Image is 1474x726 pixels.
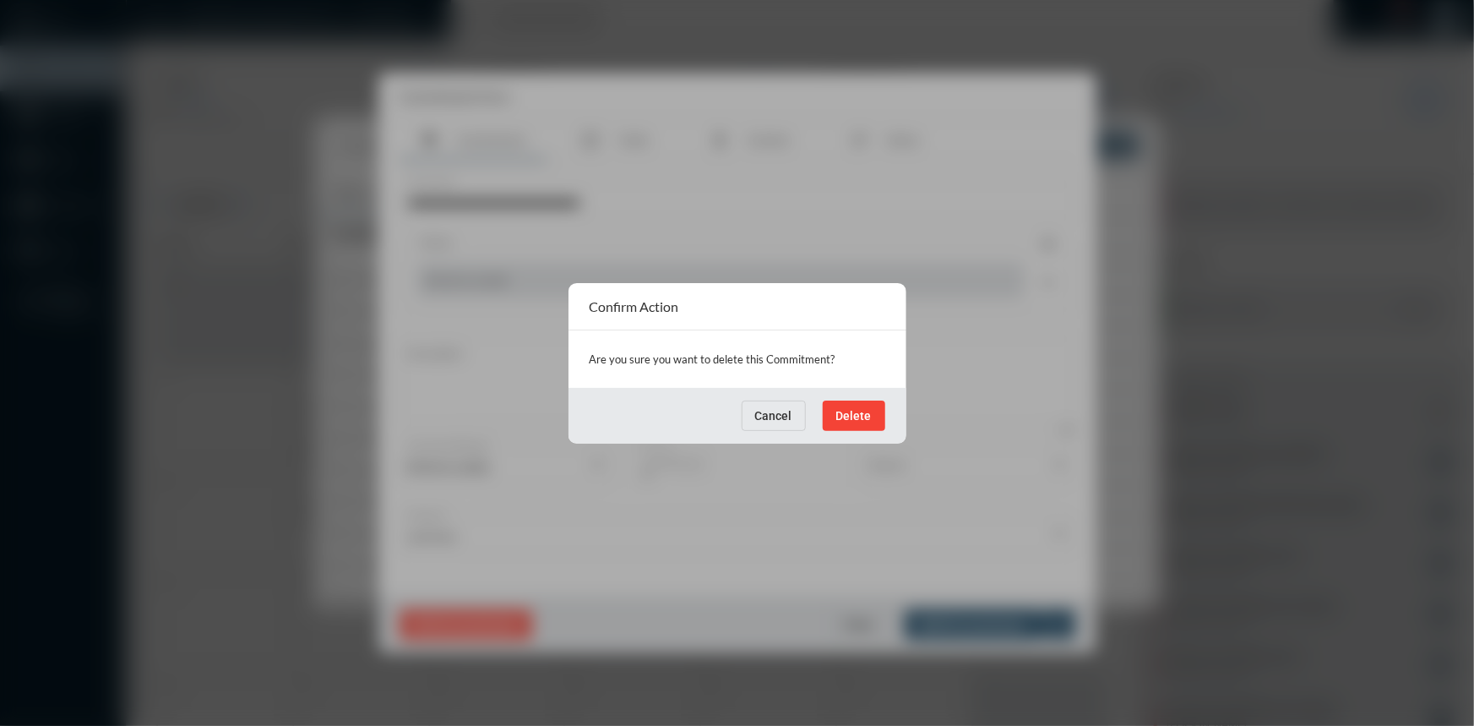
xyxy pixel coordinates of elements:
h2: Confirm Action [590,298,679,314]
span: Cancel [755,409,792,423]
button: Cancel [742,401,806,431]
p: Are you sure you want to delete this Commitment? [590,347,885,371]
span: Delete [836,409,872,423]
button: Delete [823,401,885,431]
